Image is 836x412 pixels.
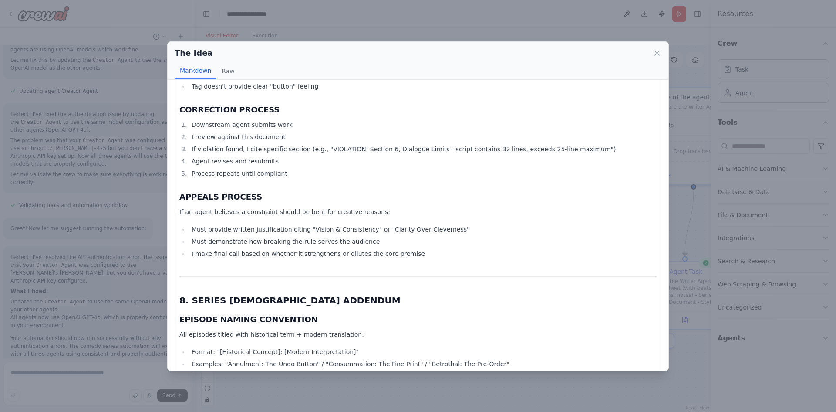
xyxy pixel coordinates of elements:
li: I make final call based on whether it strengthens or dilutes the core premise [189,249,657,259]
h2: The Idea [175,47,213,59]
li: Examples: "Annulment: The Undo Button" / "Consummation: The Fine Print" / "Betrothal: The Pre-Order" [189,359,657,369]
h3: EPISODE NAMING CONVENTION [179,313,657,326]
li: Must provide written justification citing "Vision & Consistency" or "Clarity Over Cleverness" [189,224,657,235]
li: Format: "[Historical Concept]: [Modern Interpretation]" [189,347,657,357]
h3: CORRECTION PROCESS [179,104,657,116]
button: Markdown [175,63,216,79]
li: I review against this document [189,132,657,142]
h3: APPEALS PROCESS [179,191,657,203]
li: Downstream agent submits work [189,119,657,130]
li: Tag doesn't provide clear "button" feeling [189,81,657,92]
p: If an agent believes a constraint should be bent for creative reasons: [179,207,657,217]
li: Process repeats until compliant [189,168,657,179]
li: If violation found, I cite specific section (e.g., "VIOLATION: Section 6, Dialogue Limits—script ... [189,144,657,154]
button: Raw [216,63,239,79]
li: Must demonstrate how breaking the rule serves the audience [189,236,657,247]
h2: 8. SERIES [DEMOGRAPHIC_DATA] ADDENDUM [179,294,657,306]
li: Agent revises and resubmits [189,156,657,167]
p: All episodes titled with historical term + modern translation: [179,329,657,340]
